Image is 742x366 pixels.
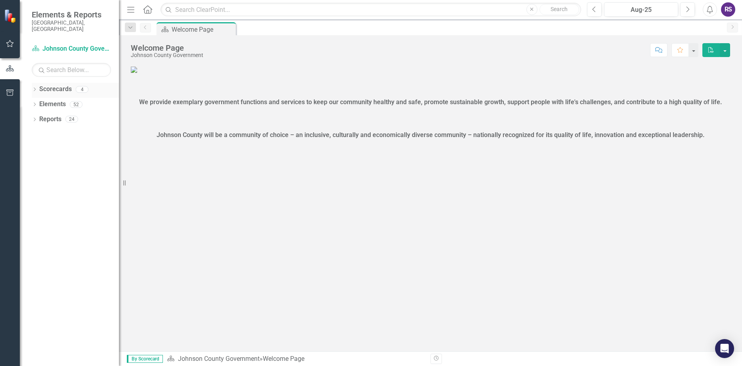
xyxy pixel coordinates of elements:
[70,101,82,108] div: 52
[263,355,304,362] div: Welcome Page
[4,9,18,23] img: ClearPoint Strategy
[39,115,61,124] a: Reports
[604,2,678,17] button: Aug-25
[76,86,88,93] div: 4
[32,44,111,53] a: Johnson County Government
[551,6,568,12] span: Search
[39,100,66,109] a: Elements
[172,25,234,34] div: Welcome Page
[32,19,111,32] small: [GEOGRAPHIC_DATA], [GEOGRAPHIC_DATA]
[721,2,735,17] button: RS
[539,4,579,15] button: Search
[131,52,203,58] div: Johnson County Government
[607,5,675,15] div: Aug-25
[715,339,734,358] div: Open Intercom Messenger
[178,355,260,362] a: Johnson County Government
[157,131,705,139] strong: Johnson County will be a community of choice – an inclusive, culturally and economically diverse ...
[32,63,111,77] input: Search Below...
[131,67,137,73] img: JoCoAdmin.png
[167,355,425,364] div: »
[131,44,203,52] div: Welcome Page
[39,85,72,94] a: Scorecards
[139,98,722,106] span: We provide exemplary government functions and services to keep our community healthy and safe, pr...
[161,3,581,17] input: Search ClearPoint...
[65,116,78,123] div: 24
[127,355,163,363] span: By Scorecard
[32,10,111,19] span: Elements & Reports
